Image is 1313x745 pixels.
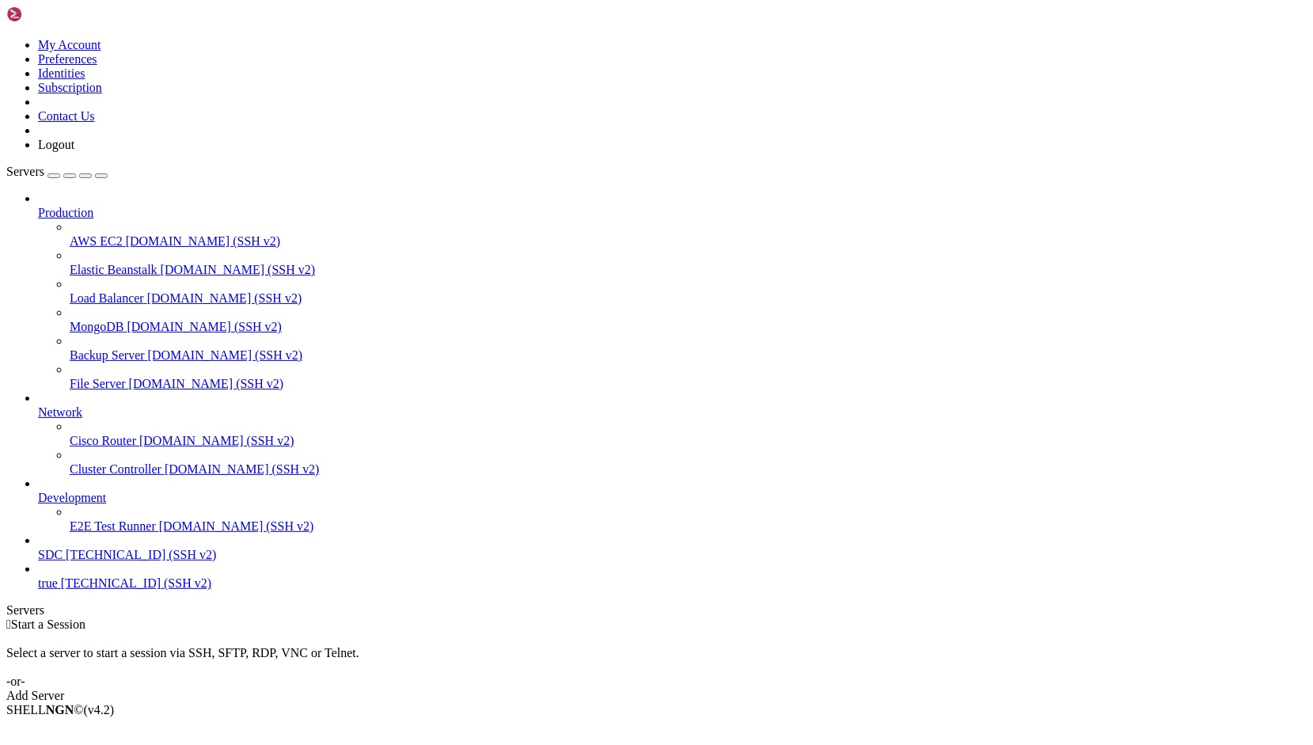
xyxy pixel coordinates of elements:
[70,320,123,333] span: MongoDB
[70,420,1307,448] li: Cisco Router [DOMAIN_NAME] (SSH v2)
[159,519,314,533] span: [DOMAIN_NAME] (SSH v2)
[70,519,1307,534] a: E2E Test Runner [DOMAIN_NAME] (SSH v2)
[38,548,63,561] span: SDC
[38,109,95,123] a: Contact Us
[70,519,156,533] span: E2E Test Runner
[38,405,1307,420] a: Network
[38,38,101,51] a: My Account
[70,377,1307,391] a: File Server [DOMAIN_NAME] (SSH v2)
[38,548,1307,562] a: SDC [TECHNICAL_ID] (SSH v2)
[70,249,1307,277] li: Elastic Beanstalk [DOMAIN_NAME] (SSH v2)
[70,234,1307,249] a: AWS EC2 [DOMAIN_NAME] (SSH v2)
[6,6,97,22] img: Shellngn
[126,234,281,248] span: [DOMAIN_NAME] (SSH v2)
[70,234,123,248] span: AWS EC2
[161,263,316,276] span: [DOMAIN_NAME] (SSH v2)
[70,434,136,447] span: Cisco Router
[70,277,1307,306] li: Load Balancer [DOMAIN_NAME] (SSH v2)
[70,291,144,305] span: Load Balancer
[139,434,294,447] span: [DOMAIN_NAME] (SSH v2)
[6,165,44,178] span: Servers
[6,703,114,716] span: SHELL ©
[6,618,11,631] span: 
[11,618,85,631] span: Start a Session
[61,576,211,590] span: [TECHNICAL_ID] (SSH v2)
[38,405,82,419] span: Network
[70,377,126,390] span: File Server
[6,689,1307,703] div: Add Server
[70,263,1307,277] a: Elastic Beanstalk [DOMAIN_NAME] (SSH v2)
[70,220,1307,249] li: AWS EC2 [DOMAIN_NAME] (SSH v2)
[66,548,216,561] span: [TECHNICAL_ID] (SSH v2)
[38,52,97,66] a: Preferences
[38,491,1307,505] a: Development
[38,391,1307,477] li: Network
[38,576,1307,591] a: true [TECHNICAL_ID] (SSH v2)
[38,477,1307,534] li: Development
[6,165,108,178] a: Servers
[70,348,145,362] span: Backup Server
[70,363,1307,391] li: File Server [DOMAIN_NAME] (SSH v2)
[70,291,1307,306] a: Load Balancer [DOMAIN_NAME] (SSH v2)
[6,603,1307,618] div: Servers
[38,491,106,504] span: Development
[38,534,1307,562] li: SDC [TECHNICAL_ID] (SSH v2)
[127,320,282,333] span: [DOMAIN_NAME] (SSH v2)
[70,306,1307,334] li: MongoDB [DOMAIN_NAME] (SSH v2)
[46,703,74,716] b: NGN
[70,320,1307,334] a: MongoDB [DOMAIN_NAME] (SSH v2)
[70,448,1307,477] li: Cluster Controller [DOMAIN_NAME] (SSH v2)
[70,505,1307,534] li: E2E Test Runner [DOMAIN_NAME] (SSH v2)
[70,348,1307,363] a: Backup Server [DOMAIN_NAME] (SSH v2)
[165,462,320,476] span: [DOMAIN_NAME] (SSH v2)
[148,348,303,362] span: [DOMAIN_NAME] (SSH v2)
[70,434,1307,448] a: Cisco Router [DOMAIN_NAME] (SSH v2)
[70,263,157,276] span: Elastic Beanstalk
[38,192,1307,391] li: Production
[38,138,74,151] a: Logout
[38,67,85,80] a: Identities
[38,206,1307,220] a: Production
[6,632,1307,689] div: Select a server to start a session via SSH, SFTP, RDP, VNC or Telnet. -or-
[129,377,284,390] span: [DOMAIN_NAME] (SSH v2)
[70,334,1307,363] li: Backup Server [DOMAIN_NAME] (SSH v2)
[70,462,161,476] span: Cluster Controller
[84,703,115,716] span: 4.2.0
[38,576,58,590] span: true
[38,562,1307,591] li: true [TECHNICAL_ID] (SSH v2)
[147,291,302,305] span: [DOMAIN_NAME] (SSH v2)
[38,206,93,219] span: Production
[38,81,102,94] a: Subscription
[70,462,1307,477] a: Cluster Controller [DOMAIN_NAME] (SSH v2)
